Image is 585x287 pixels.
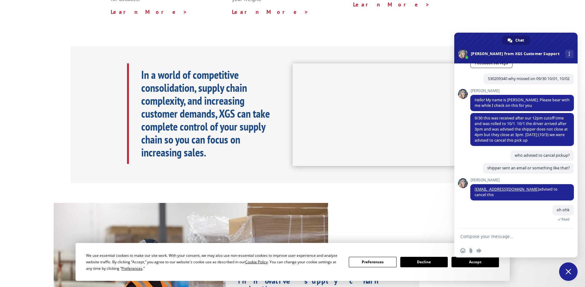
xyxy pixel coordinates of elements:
[475,187,558,197] span: advised to cancel this
[487,165,570,171] span: shipper sent an email or something like that?
[400,257,448,267] button: Decline
[86,252,341,272] div: We use essential cookies to make our site work. With your consent, we may also use non-essential ...
[468,248,473,253] span: Send a file
[111,8,187,15] a: Learn More >
[475,97,570,108] span: Hello! My name is [PERSON_NAME]. Please bear with me while I check on this for you
[476,248,481,253] span: Audio message
[470,178,574,182] span: [PERSON_NAME]
[245,259,268,265] span: Cookie Policy
[488,76,570,81] span: 530209340 why missed on 09/30 10/01, 10/02
[515,36,524,45] span: Chat
[557,207,570,212] span: oh ohk
[76,243,510,281] div: Cookie Consent Prompt
[460,234,558,239] textarea: Compose your message...
[562,217,570,221] span: Read
[470,89,574,93] span: [PERSON_NAME]
[349,257,396,267] button: Preferences
[451,257,499,267] button: Accept
[293,63,476,166] iframe: XGS Logistics Solutions
[565,50,574,58] div: More channels
[475,115,568,143] span: 9/30 this was received after our 12pm cutoff time and was rolled to 10/1. 10/1 the driver arrived...
[141,67,270,160] b: In a world of competitive consolidation, supply chain complexity, and increasing customer demands...
[515,153,570,158] span: who advised to cancel pickup?
[460,248,465,253] span: Insert an emoji
[559,262,578,281] div: Close chat
[475,187,539,192] a: [EMAIL_ADDRESS][DOMAIN_NAME]
[502,36,530,45] div: Chat
[122,266,142,271] span: Preferences
[232,8,309,15] a: Learn More >
[353,1,430,8] a: Learn More >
